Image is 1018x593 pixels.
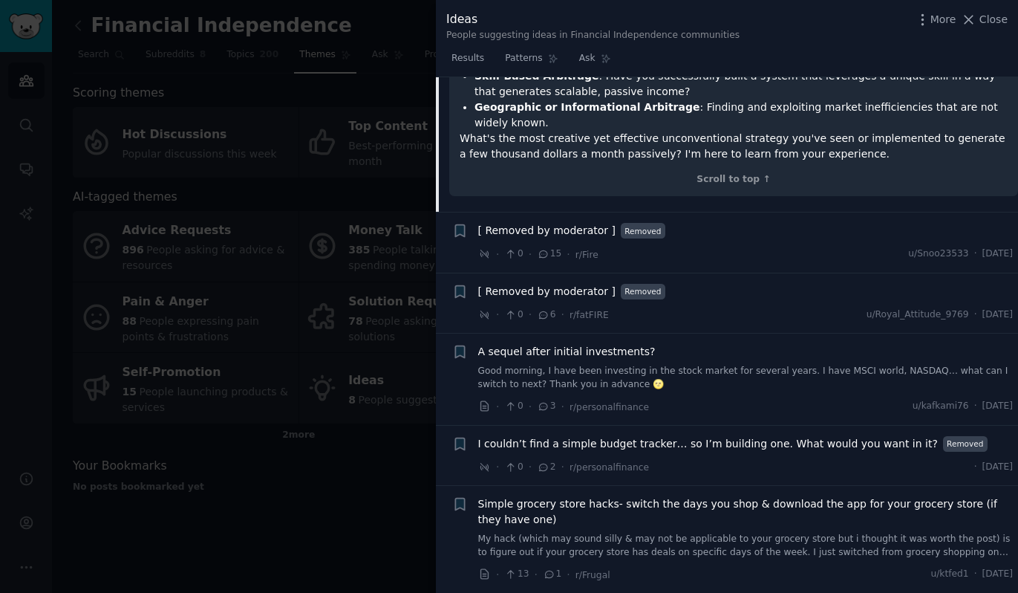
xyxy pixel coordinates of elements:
[961,12,1008,27] button: Close
[478,436,938,452] a: I couldn’t find a simple budget tracker… so I’m building one. What would you want in it?
[537,461,555,474] span: 2
[474,70,599,82] strong: Skill-Based Arbitrage
[504,247,523,261] span: 0
[451,52,484,65] span: Results
[913,400,969,413] span: u/kafkami76
[478,365,1014,391] a: Good morning, I have been investing in the stock market for several years. I have MSCI world, NAS...
[496,567,499,583] span: ·
[570,462,649,473] span: r/personalfinance
[478,284,616,299] a: [ Removed by moderator ]
[979,12,1008,27] span: Close
[496,459,499,475] span: ·
[537,308,555,322] span: 6
[982,247,1013,261] span: [DATE]
[974,400,977,413] span: ·
[460,173,1008,187] div: Scroll to top ↑
[496,307,499,323] span: ·
[504,568,529,581] span: 13
[478,496,1014,528] a: Simple grocery store hacks- switch the days you shop & download the app for your grocery store (i...
[943,436,988,452] span: Removed
[561,399,564,415] span: ·
[974,308,977,322] span: ·
[974,568,977,581] span: ·
[529,247,532,262] span: ·
[478,344,656,360] a: A sequel after initial investments?
[561,459,564,475] span: ·
[982,568,1013,581] span: [DATE]
[982,461,1013,474] span: [DATE]
[504,400,523,413] span: 0
[575,250,598,260] span: r/Fire
[567,247,570,262] span: ·
[570,402,649,412] span: r/personalfinance
[974,247,977,261] span: ·
[574,47,616,77] a: Ask
[500,47,563,77] a: Patterns
[570,310,609,320] span: r/fatFIRE
[930,12,956,27] span: More
[446,10,740,29] div: Ideas
[529,307,532,323] span: ·
[561,307,564,323] span: ·
[543,568,561,581] span: 1
[621,284,665,299] span: Removed
[504,308,523,322] span: 0
[915,12,956,27] button: More
[478,223,616,239] a: [ Removed by moderator ]
[496,247,499,262] span: ·
[535,567,538,583] span: ·
[504,461,523,474] span: 0
[529,399,532,415] span: ·
[930,568,968,581] span: u/ktfed1
[982,400,1013,413] span: [DATE]
[474,100,1008,131] li: : Finding and exploiting market inefficiencies that are not widely known.
[982,308,1013,322] span: [DATE]
[575,570,610,580] span: r/Frugal
[974,461,977,474] span: ·
[460,131,1008,162] p: What's the most creative yet effective unconventional strategy you've seen or implemented to gene...
[621,223,665,239] span: Removed
[474,68,1008,100] li: : Have you successfully built a system that leverages a unique skill in a way that generates scal...
[478,533,1014,559] a: My hack (which may sound silly & may not be applicable to your grocery store but i thought it was...
[867,308,969,322] span: u/Royal_Attitude_9769
[567,567,570,583] span: ·
[474,101,699,113] strong: Geographic or Informational Arbitrage
[496,399,499,415] span: ·
[579,52,596,65] span: Ask
[537,247,561,261] span: 15
[505,52,542,65] span: Patterns
[537,400,555,413] span: 3
[908,247,968,261] span: u/Snoo23533
[446,47,489,77] a: Results
[529,459,532,475] span: ·
[446,29,740,42] div: People suggesting ideas in Financial Independence communities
